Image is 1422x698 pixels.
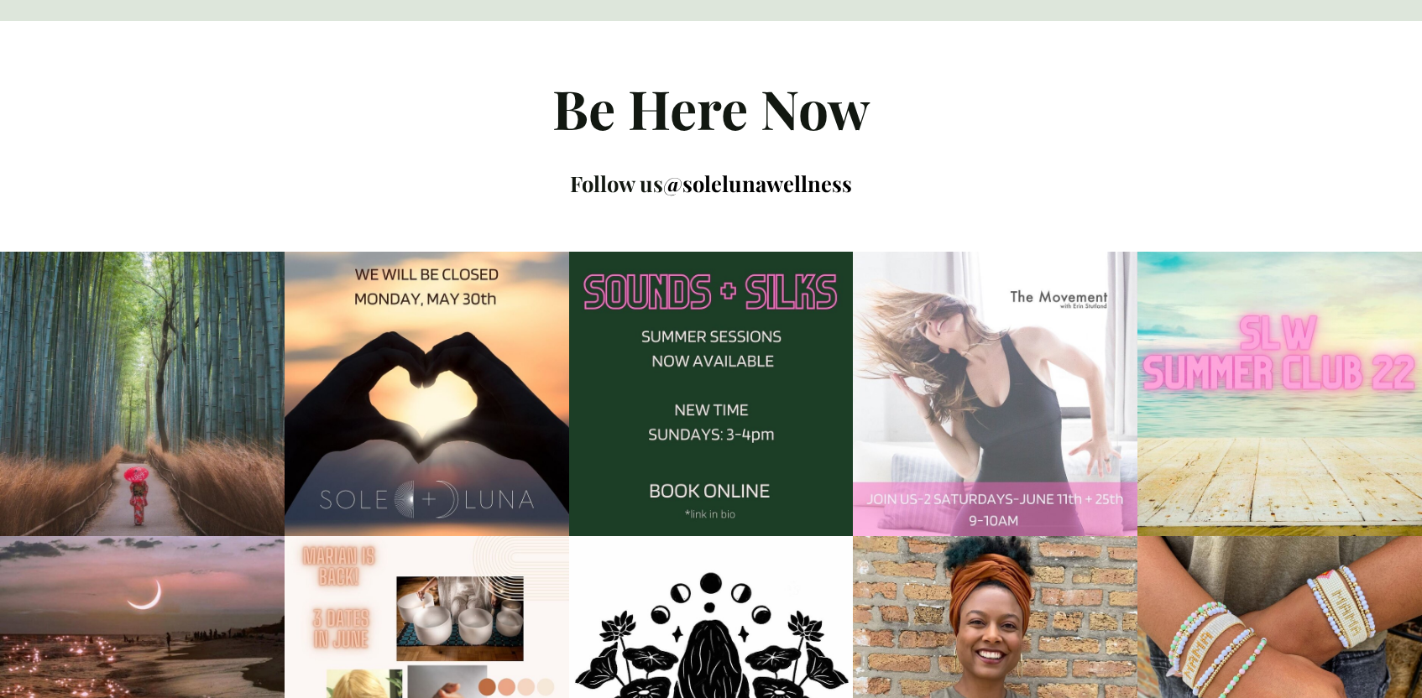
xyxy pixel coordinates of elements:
img: New dates for summer Sounds + Silks! Sundays 3-4pm Calendar is now open for July and August. Grab... [569,252,854,536]
img: Sole + Luna Wellness will be closed on Monday to honor all of the great men and women and the fam... [285,252,569,536]
h1: Be Here Now [417,76,1005,142]
h4: Follow us [417,169,1005,198]
img: SLW is thrilled to welcome BACK The Movement with Erin Stutland! ✨Saturday June 11 9am-10am AND S... [853,252,1137,536]
img: Make 2022 the summer of you!&nbsp;&nbsp;Join the SLW SUMMER CLUB 22 and receive the following: 💫2... [1137,252,1422,536]
a: @solelunawellness [663,169,852,197]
